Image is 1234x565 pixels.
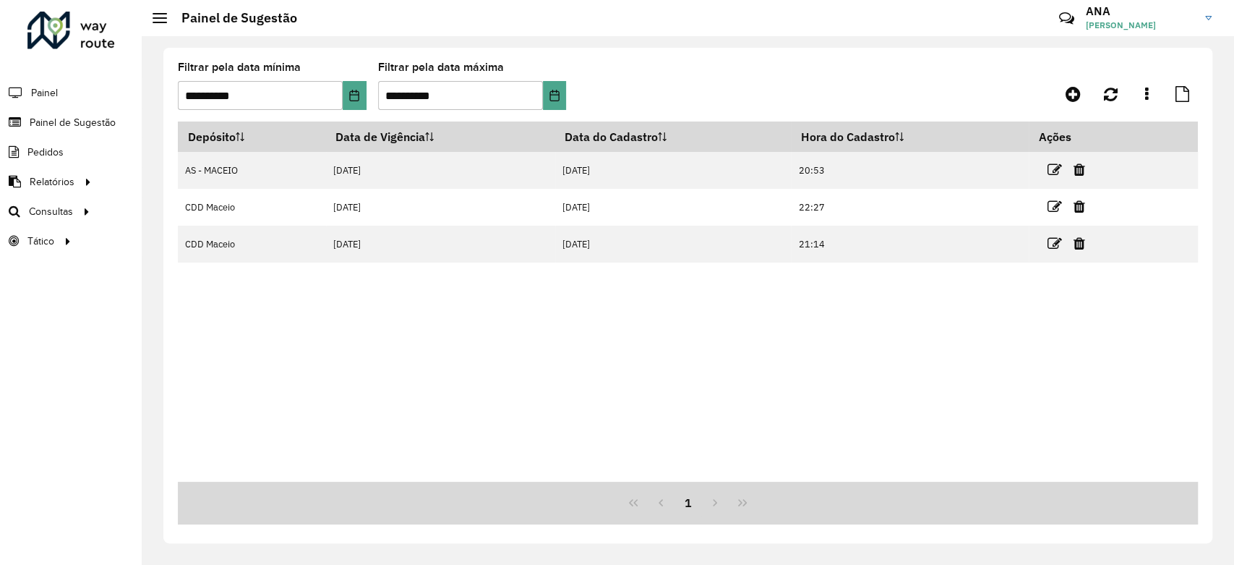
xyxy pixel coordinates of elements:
th: Depósito [178,122,326,152]
td: [DATE] [555,189,792,226]
td: 22:27 [791,189,1029,226]
h2: Painel de Sugestão [167,10,297,26]
span: Relatórios [30,174,74,190]
td: [DATE] [555,152,792,189]
button: Choose Date [343,81,367,110]
td: CDD Maceio [178,226,326,263]
a: Editar [1047,197,1062,216]
th: Ações [1029,122,1115,152]
td: [DATE] [326,226,555,263]
button: 1 [674,489,702,517]
span: [PERSON_NAME] [1086,19,1194,32]
td: 20:53 [791,152,1029,189]
td: AS - MACEIO [178,152,326,189]
a: Editar [1047,160,1062,179]
a: Contato Rápido [1051,3,1082,34]
th: Data do Cadastro [555,122,792,152]
td: [DATE] [326,189,555,226]
a: Excluir [1074,197,1085,216]
td: [DATE] [326,152,555,189]
span: Painel [31,85,58,101]
span: Tático [27,234,54,249]
th: Data de Vigência [326,122,555,152]
a: Excluir [1074,234,1085,253]
a: Editar [1047,234,1062,253]
span: Pedidos [27,145,64,160]
label: Filtrar pela data mínima [178,59,301,76]
td: 21:14 [791,226,1029,263]
button: Choose Date [543,81,567,110]
th: Hora do Cadastro [791,122,1029,152]
td: CDD Maceio [178,189,326,226]
span: Painel de Sugestão [30,115,116,130]
a: Excluir [1074,160,1085,179]
span: Consultas [29,204,73,219]
label: Filtrar pela data máxima [378,59,504,76]
h3: ANA [1086,4,1194,18]
td: [DATE] [555,226,792,263]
